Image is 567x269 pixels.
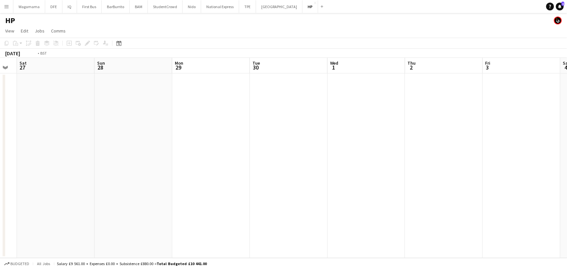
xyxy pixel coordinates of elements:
[3,27,17,35] a: View
[77,0,102,13] button: First Bus
[51,28,66,34] span: Comms
[21,28,28,34] span: Edit
[561,2,564,6] span: 1
[556,3,564,10] a: 1
[5,16,15,25] h1: HP
[19,64,27,71] span: 27
[251,64,260,71] span: 30
[32,27,47,35] a: Jobs
[330,60,339,66] span: Wed
[256,0,303,13] button: [GEOGRAPHIC_DATA]
[102,0,130,13] button: BarBurrito
[19,60,27,66] span: Sat
[18,27,31,35] a: Edit
[57,261,207,266] div: Salary £9 561.00 + Expenses £0.00 + Subsistence £880.00 =
[5,50,20,57] div: [DATE]
[484,64,491,71] span: 3
[5,28,14,34] span: View
[96,64,105,71] span: 28
[157,261,207,266] span: Total Budgeted £10 441.00
[97,60,105,66] span: Sun
[13,0,45,13] button: Wagamama
[48,27,68,35] a: Comms
[485,60,491,66] span: Fri
[62,0,77,13] button: IQ
[239,0,256,13] button: TPE
[554,17,562,24] app-user-avatar: Tim Bodenham
[3,260,30,267] button: Budgeted
[45,0,62,13] button: DFE
[329,64,339,71] span: 1
[183,0,201,13] button: Nido
[174,64,183,71] span: 29
[148,0,183,13] button: StudentCrowd
[303,0,318,13] button: HP
[201,0,239,13] button: National Express
[408,60,416,66] span: Thu
[35,28,45,34] span: Jobs
[40,51,47,56] div: BST
[252,60,260,66] span: Tue
[407,64,416,71] span: 2
[130,0,148,13] button: BAM
[36,261,51,266] span: All jobs
[175,60,183,66] span: Mon
[10,262,29,266] span: Budgeted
